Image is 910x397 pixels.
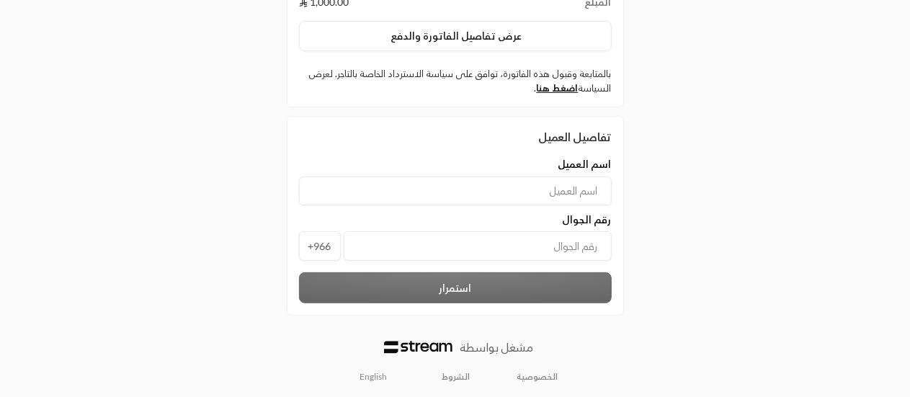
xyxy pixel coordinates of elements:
[517,371,558,383] a: الخصوصية
[563,213,612,227] span: رقم الجوال
[460,339,533,356] p: مشغل بواسطة
[537,82,579,94] a: اضغط هنا
[299,177,612,205] input: اسم العميل
[299,21,612,51] button: عرض تفاصيل الفاتورة والدفع
[299,128,612,146] div: تفاصيل العميل
[442,371,470,383] a: الشروط
[299,231,341,261] span: +966
[344,231,612,261] input: رقم الجوال
[352,365,396,388] a: English
[558,157,612,171] span: اسم العميل
[384,341,452,354] img: Logo
[299,67,612,95] label: بالمتابعة وقبول هذه الفاتورة، توافق على سياسة الاسترداد الخاصة بالتاجر. لعرض السياسة .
